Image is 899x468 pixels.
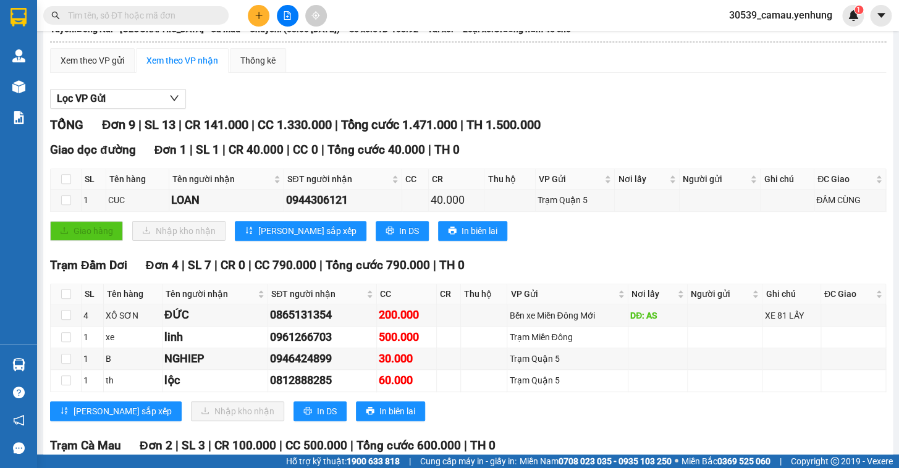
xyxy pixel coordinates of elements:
[60,406,69,416] span: sort-ascending
[817,172,873,186] span: ĐC Giao
[484,169,535,190] th: Thu hộ
[240,54,276,67] div: Thống kê
[682,454,770,468] span: Miền Bắc
[83,374,101,387] div: 1
[172,172,271,186] span: Tên người nhận
[50,258,127,272] span: Trạm Đầm Dơi
[631,287,675,301] span: Nơi lấy
[106,169,170,190] th: Tên hàng
[507,304,628,326] td: Bến xe Miền Đông Mới
[409,454,411,468] span: |
[764,309,818,322] div: XE 81 LẤY
[462,224,497,238] span: In biên lai
[108,193,167,207] div: CUC
[214,438,276,453] span: CR 100.000
[433,258,436,272] span: |
[439,258,464,272] span: TH 0
[334,117,337,132] span: |
[184,117,248,132] span: CR 141.000
[13,414,25,426] span: notification
[164,350,266,367] div: NGHIEP
[279,438,282,453] span: |
[816,193,884,207] div: ĐẦM CÙNG
[431,191,483,209] div: 40.000
[460,117,463,132] span: |
[311,11,320,20] span: aim
[855,6,863,14] sup: 1
[293,143,318,157] span: CC 0
[327,143,424,157] span: Tổng cước 40.000
[146,54,218,67] div: Xem theo VP nhận
[448,226,457,236] span: printer
[57,91,106,106] span: Lọc VP Gửi
[12,49,25,62] img: warehouse-icon
[169,190,284,211] td: LOAN
[675,459,678,464] span: ⚪️
[248,258,251,272] span: |
[270,328,374,346] div: 0961266703
[162,370,268,391] td: lộc
[379,350,434,367] div: 30.000
[132,221,226,241] button: downloadNhập kho nhận
[257,117,331,132] span: CC 1.330.000
[254,258,316,272] span: CC 790.000
[285,438,347,453] span: CC 500.000
[106,374,159,387] div: th
[251,117,254,132] span: |
[762,284,821,304] th: Ghi chú
[876,10,887,21] span: caret-down
[51,11,60,20] span: search
[248,5,269,27] button: plus
[268,304,376,326] td: 0865131354
[420,454,517,468] span: Cung cấp máy in - giấy in:
[618,172,666,186] span: Nơi lấy
[317,404,337,418] span: In DS
[181,258,184,272] span: |
[379,372,434,389] div: 60.000
[164,372,266,389] div: lộc
[50,89,186,109] button: Lọc VP Gửi
[61,54,124,67] div: Xem theo VP gửi
[50,117,83,132] span: TỔNG
[507,327,628,348] td: Trạm Miền Đông
[356,401,425,421] button: printerIn biên lai
[82,284,104,304] th: SL
[171,191,282,209] div: LOAN
[538,193,613,207] div: Trạm Quận 5
[190,143,193,157] span: |
[140,438,172,453] span: Đơn 2
[305,5,327,27] button: aim
[83,193,104,207] div: 1
[162,304,268,326] td: ĐỨC
[245,226,253,236] span: sort-ascending
[196,143,219,157] span: SL 1
[178,117,181,132] span: |
[379,404,415,418] span: In biên lai
[68,9,214,22] input: Tìm tên, số ĐT hoặc mã đơn
[399,224,419,238] span: In DS
[509,309,626,322] div: Bến xe Miền Đông Mới
[848,10,859,21] img: icon-new-feature
[83,352,101,366] div: 1
[106,330,159,344] div: xe
[437,284,461,304] th: CR
[270,306,374,324] div: 0865131354
[182,438,205,453] span: SL 3
[287,143,290,157] span: |
[379,328,434,346] div: 500.000
[187,258,211,272] span: SL 7
[83,330,101,344] div: 1
[438,221,507,241] button: printerIn biên lai
[268,327,376,348] td: 0961266703
[12,358,25,371] img: warehouse-icon
[220,258,245,272] span: CR 0
[208,438,211,453] span: |
[366,406,374,416] span: printer
[830,457,839,466] span: copyright
[74,404,172,418] span: [PERSON_NAME] sắp xếp
[510,287,615,301] span: VP Gửi
[434,143,459,157] span: TH 0
[191,401,284,421] button: downloadNhập kho nhận
[268,370,376,391] td: 0812888285
[11,8,27,27] img: logo-vxr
